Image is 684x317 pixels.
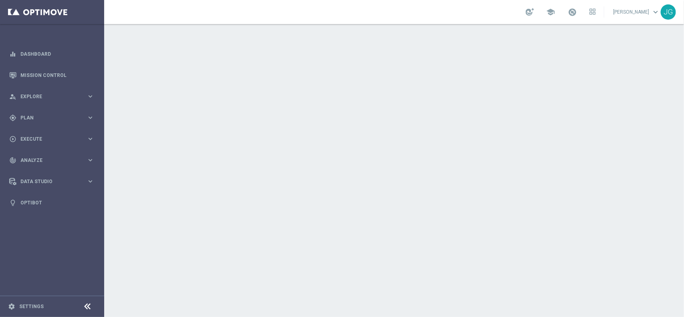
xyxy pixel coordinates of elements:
[612,6,661,18] a: [PERSON_NAME]keyboard_arrow_down
[9,93,95,100] button: person_search Explore keyboard_arrow_right
[20,192,94,213] a: Optibot
[20,179,87,184] span: Data Studio
[9,93,87,100] div: Explore
[9,114,16,121] i: gps_fixed
[546,8,555,16] span: school
[9,199,16,206] i: lightbulb
[9,135,87,143] div: Execute
[8,303,15,310] i: settings
[20,43,94,65] a: Dashboard
[9,157,16,164] i: track_changes
[87,93,94,100] i: keyboard_arrow_right
[9,157,87,164] div: Analyze
[20,115,87,120] span: Plan
[9,178,87,185] div: Data Studio
[20,137,87,141] span: Execute
[9,114,87,121] div: Plan
[20,65,94,86] a: Mission Control
[87,156,94,164] i: keyboard_arrow_right
[9,93,16,100] i: person_search
[9,50,16,58] i: equalizer
[19,304,44,309] a: Settings
[20,94,87,99] span: Explore
[9,178,95,185] button: Data Studio keyboard_arrow_right
[87,114,94,121] i: keyboard_arrow_right
[9,51,95,57] button: equalizer Dashboard
[9,136,95,142] button: play_circle_outline Execute keyboard_arrow_right
[9,115,95,121] button: gps_fixed Plan keyboard_arrow_right
[9,65,94,86] div: Mission Control
[651,8,660,16] span: keyboard_arrow_down
[9,43,94,65] div: Dashboard
[9,135,16,143] i: play_circle_outline
[9,192,94,213] div: Optibot
[87,135,94,143] i: keyboard_arrow_right
[20,158,87,163] span: Analyze
[661,4,676,20] div: JG
[9,72,95,79] button: Mission Control
[9,157,95,164] button: track_changes Analyze keyboard_arrow_right
[9,200,95,206] button: lightbulb Optibot
[87,178,94,185] i: keyboard_arrow_right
